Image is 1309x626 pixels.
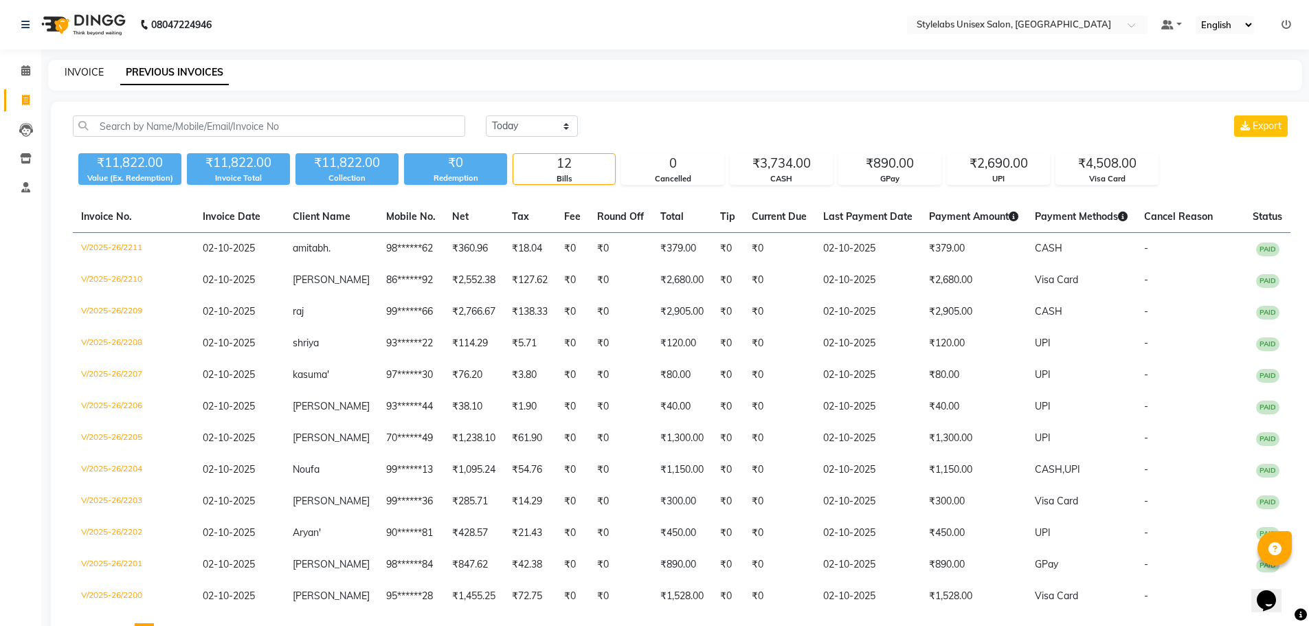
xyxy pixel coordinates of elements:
td: ₹1,528.00 [921,581,1027,612]
span: Invoice No. [81,210,132,223]
td: V/2025-26/2200 [73,581,194,612]
div: 0 [622,154,724,173]
td: ₹0 [556,581,589,612]
span: [PERSON_NAME] [293,590,370,602]
td: ₹0 [589,581,652,612]
td: ₹2,905.00 [652,296,712,328]
span: Current Due [752,210,807,223]
td: ₹1,238.10 [444,423,504,454]
button: Export [1234,115,1288,137]
div: ₹0 [404,153,507,172]
span: CASH [1035,242,1062,254]
span: Aryan [293,526,319,539]
td: ₹0 [712,233,743,265]
span: Total [660,210,684,223]
span: PAID [1256,527,1279,541]
td: 02-10-2025 [815,359,921,391]
td: ₹1,455.25 [444,581,504,612]
td: ₹80.00 [921,359,1027,391]
td: ₹72.75 [504,581,556,612]
div: ₹2,690.00 [948,154,1049,173]
div: Value (Ex. Redemption) [78,172,181,184]
td: ₹0 [556,359,589,391]
span: ' [327,368,329,381]
span: - [1144,432,1148,444]
span: [PERSON_NAME] [293,400,370,412]
td: ₹0 [589,359,652,391]
td: ₹2,680.00 [921,265,1027,296]
span: [PERSON_NAME] [293,432,370,444]
td: ₹0 [556,296,589,328]
span: - [1144,242,1148,254]
div: Invoice Total [187,172,290,184]
span: Export [1253,120,1282,132]
span: Net [452,210,469,223]
td: ₹0 [712,359,743,391]
span: Client Name [293,210,350,223]
td: ₹54.76 [504,454,556,486]
span: PAID [1256,369,1279,383]
td: ₹114.29 [444,328,504,359]
span: - [1144,558,1148,570]
span: Visa Card [1035,273,1078,286]
td: ₹450.00 [921,517,1027,549]
td: ₹0 [589,454,652,486]
span: 02-10-2025 [203,590,255,602]
td: ₹0 [712,423,743,454]
td: ₹1,300.00 [921,423,1027,454]
span: PAID [1256,495,1279,509]
span: [PERSON_NAME] [293,273,370,286]
td: ₹127.62 [504,265,556,296]
span: - [1144,273,1148,286]
div: ₹890.00 [839,154,941,173]
span: amitabh [293,242,328,254]
span: Tax [512,210,529,223]
span: UPI [1035,432,1051,444]
td: ₹428.57 [444,517,504,549]
img: logo [35,5,129,44]
td: ₹0 [589,265,652,296]
td: ₹1.90 [504,391,556,423]
td: ₹2,766.67 [444,296,504,328]
td: ₹0 [589,233,652,265]
td: ₹0 [589,391,652,423]
span: - [1144,526,1148,539]
td: ₹0 [589,328,652,359]
span: 02-10-2025 [203,495,255,507]
td: V/2025-26/2210 [73,265,194,296]
td: ₹0 [556,423,589,454]
span: 02-10-2025 [203,463,255,476]
td: 02-10-2025 [815,423,921,454]
span: raj [293,305,304,317]
span: - [1144,495,1148,507]
div: Cancelled [622,173,724,185]
td: ₹0 [712,391,743,423]
td: ₹120.00 [652,328,712,359]
span: PAID [1256,432,1279,446]
td: V/2025-26/2211 [73,233,194,265]
td: V/2025-26/2203 [73,486,194,517]
span: ' [319,526,321,539]
td: 02-10-2025 [815,454,921,486]
div: ₹11,822.00 [295,153,399,172]
iframe: chat widget [1251,571,1295,612]
td: ₹14.29 [504,486,556,517]
td: ₹3.80 [504,359,556,391]
td: ₹0 [589,423,652,454]
td: ₹0 [712,265,743,296]
td: ₹0 [743,391,815,423]
a: PREVIOUS INVOICES [120,60,229,85]
span: - [1144,305,1148,317]
td: ₹21.43 [504,517,556,549]
td: ₹0 [556,549,589,581]
td: ₹379.00 [652,233,712,265]
span: Status [1253,210,1282,223]
td: ₹0 [556,391,589,423]
td: ₹5.71 [504,328,556,359]
span: 02-10-2025 [203,242,255,254]
td: V/2025-26/2204 [73,454,194,486]
span: UPI [1035,337,1051,349]
div: GPay [839,173,941,185]
td: ₹300.00 [652,486,712,517]
td: ₹300.00 [921,486,1027,517]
